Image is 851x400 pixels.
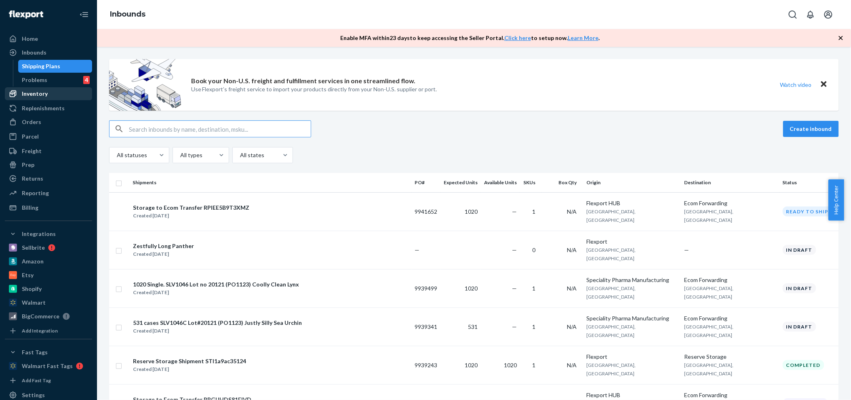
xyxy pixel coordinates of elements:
[110,10,145,19] a: Inbounds
[76,6,92,23] button: Close Navigation
[685,391,776,399] div: Ecom Forwarding
[586,285,636,300] span: [GEOGRAPHIC_DATA], [GEOGRAPHIC_DATA]
[567,246,577,253] span: N/A
[5,46,92,59] a: Inbounds
[586,324,636,338] span: [GEOGRAPHIC_DATA], [GEOGRAPHIC_DATA]
[512,246,517,253] span: —
[22,161,34,169] div: Prep
[685,199,776,207] div: Ecom Forwarding
[22,175,43,183] div: Returns
[532,246,535,253] span: 0
[22,147,42,155] div: Freight
[520,173,542,192] th: SKUs
[542,173,583,192] th: Box Qty
[586,199,678,207] div: Flexport HUB
[685,314,776,322] div: Ecom Forwarding
[5,296,92,309] a: Walmart
[586,238,678,246] div: Flexport
[22,35,38,43] div: Home
[5,87,92,100] a: Inventory
[440,173,481,192] th: Expected Units
[586,314,678,322] div: Speciality Pharma Manufacturing
[512,208,517,215] span: —
[133,250,194,258] div: Created [DATE]
[532,362,535,368] span: 1
[340,34,600,42] p: Enable MFA within 23 days to keep accessing the Seller Portal. to setup now. .
[116,151,117,159] input: All statuses
[567,208,577,215] span: N/A
[22,391,45,399] div: Settings
[5,158,92,171] a: Prep
[819,79,829,91] button: Close
[685,208,734,223] span: [GEOGRAPHIC_DATA], [GEOGRAPHIC_DATA]
[411,269,440,307] td: 9939499
[685,246,689,253] span: —
[133,212,249,220] div: Created [DATE]
[5,102,92,115] a: Replenishments
[5,187,92,200] a: Reporting
[22,285,42,293] div: Shopify
[685,324,734,338] span: [GEOGRAPHIC_DATA], [GEOGRAPHIC_DATA]
[22,90,48,98] div: Inventory
[504,34,531,41] a: Click here
[803,6,819,23] button: Open notifications
[18,60,93,73] a: Shipping Plans
[568,34,598,41] a: Learn More
[567,285,577,292] span: N/A
[5,326,92,336] a: Add Integration
[22,299,46,307] div: Walmart
[22,204,38,212] div: Billing
[22,104,65,112] div: Replenishments
[191,76,416,86] p: Book your Non-U.S. freight and fulfillment services in one streamlined flow.
[411,346,440,384] td: 9939243
[411,192,440,231] td: 9941652
[191,85,437,93] p: Use Flexport’s freight service to import your products directly from your Non-U.S. supplier or port.
[22,133,39,141] div: Parcel
[465,285,478,292] span: 1020
[22,76,48,84] div: Problems
[5,346,92,359] button: Fast Tags
[512,323,517,330] span: —
[133,319,302,327] div: 531 cases SLV1046C Lot#20121 (PO1123) Justly Silly Sea Urchin
[133,365,246,373] div: Created [DATE]
[783,245,816,255] div: In draft
[828,179,844,221] button: Help Center
[5,282,92,295] a: Shopify
[22,62,61,70] div: Shipping Plans
[18,74,93,86] a: Problems4
[512,285,517,292] span: —
[22,377,51,384] div: Add Fast Tag
[685,362,734,377] span: [GEOGRAPHIC_DATA], [GEOGRAPHIC_DATA]
[504,362,517,368] span: 1020
[239,151,240,159] input: All states
[22,362,73,370] div: Walmart Fast Tags
[22,244,45,252] div: Sellbrite
[22,348,48,356] div: Fast Tags
[5,376,92,385] a: Add Fast Tag
[586,362,636,377] span: [GEOGRAPHIC_DATA], [GEOGRAPHIC_DATA]
[5,145,92,158] a: Freight
[481,173,520,192] th: Available Units
[5,360,92,373] a: Walmart Fast Tags
[22,312,59,320] div: BigCommerce
[133,288,299,297] div: Created [DATE]
[586,247,636,261] span: [GEOGRAPHIC_DATA], [GEOGRAPHIC_DATA]
[583,173,681,192] th: Origin
[567,323,577,330] span: N/A
[783,206,832,217] div: Ready to ship
[179,151,180,159] input: All types
[532,285,535,292] span: 1
[415,246,419,253] span: —
[5,269,92,282] a: Etsy
[685,285,734,300] span: [GEOGRAPHIC_DATA], [GEOGRAPHIC_DATA]
[5,310,92,323] a: BigCommerce
[5,172,92,185] a: Returns
[5,255,92,268] a: Amazon
[129,121,311,137] input: Search inbounds by name, destination, msku...
[133,357,246,365] div: Reserve Storage Shipment STI1a9ac35124
[133,242,194,250] div: Zestfully Long Panther
[133,280,299,288] div: 1020 Single. SLV1046 Lot no 20121 (PO1123) Coolly Clean Lynx
[5,241,92,254] a: Sellbrite
[22,118,41,126] div: Orders
[685,276,776,284] div: Ecom Forwarding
